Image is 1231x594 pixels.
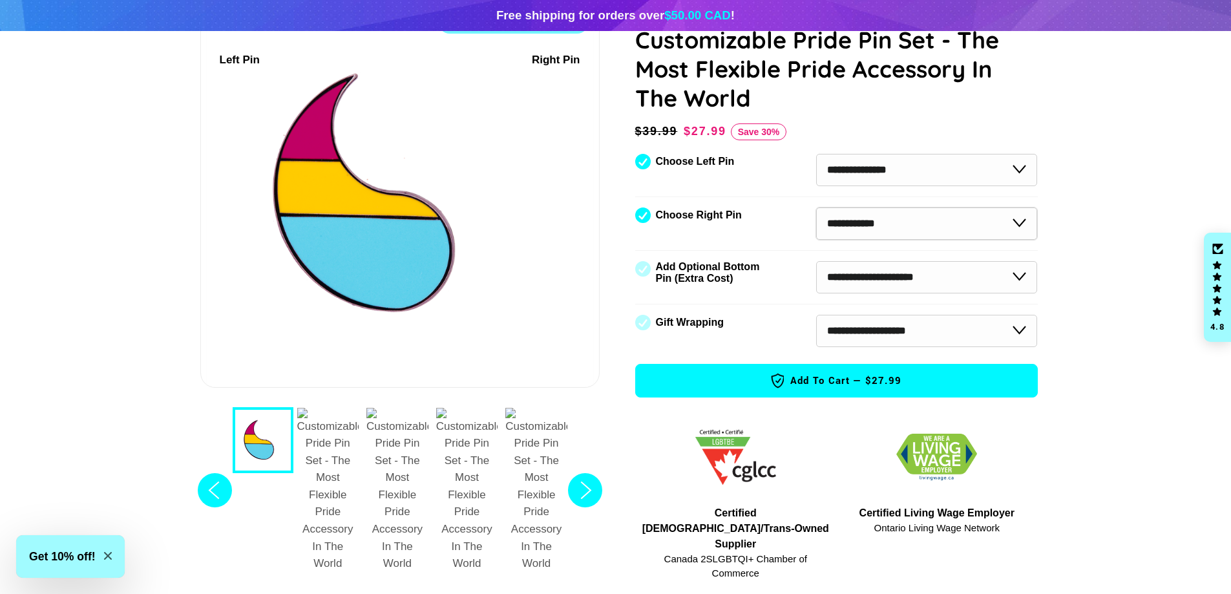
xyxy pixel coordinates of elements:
[656,261,764,284] label: Add Optional Bottom Pin (Extra Cost)
[656,209,742,221] label: Choose Right Pin
[532,52,580,69] div: Right Pin
[293,407,363,579] button: 2 / 7
[731,123,787,140] span: Save 30%
[656,317,724,328] label: Gift Wrapping
[1210,323,1225,331] div: 4.8
[655,372,1018,389] span: Add to Cart —
[859,505,1015,521] span: Certified Living Wage Employer
[642,552,830,581] span: Canada 2SLGBTQI+ Chamber of Commerce
[642,505,830,552] span: Certified [DEMOGRAPHIC_DATA]/Trans-Owned Supplier
[695,430,776,485] img: 1705457225.png
[865,374,902,387] span: $27.99
[664,8,731,22] span: $50.00 CAD
[635,364,1038,398] button: Add to Cart —$27.99
[233,407,293,473] button: 1 / 7
[501,407,571,579] button: 5 / 7
[859,521,1015,536] span: Ontario Living Wage Network
[363,407,432,579] button: 3 / 7
[635,25,1038,112] h1: Customizable Pride Pin Set - The Most Flexible Pride Accessory In The World
[684,125,726,138] span: $27.99
[564,407,606,579] button: Next slide
[432,407,502,579] button: 4 / 7
[656,156,735,167] label: Choose Left Pin
[635,125,678,138] span: $39.99
[496,6,735,25] div: Free shipping for orders over !
[194,407,236,579] button: Previous slide
[436,408,498,573] img: Customizable Pride Pin Set - The Most Flexible Pride Accessory In The World
[366,408,428,573] img: Customizable Pride Pin Set - The Most Flexible Pride Accessory In The World
[1204,233,1231,343] div: Click to open Judge.me floating reviews tab
[896,434,977,481] img: 1706832627.png
[297,408,359,573] img: Customizable Pride Pin Set - The Most Flexible Pride Accessory In The World
[505,408,567,573] img: Customizable Pride Pin Set - The Most Flexible Pride Accessory In The World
